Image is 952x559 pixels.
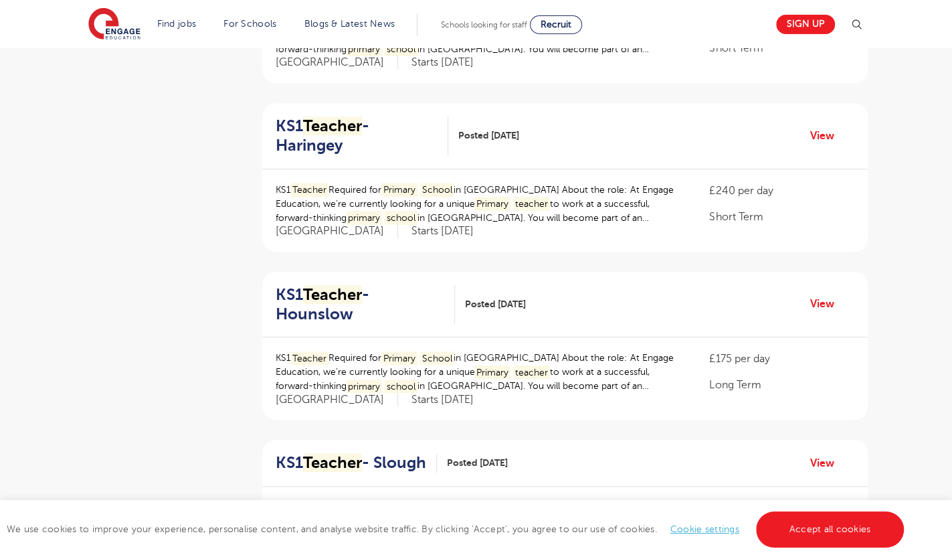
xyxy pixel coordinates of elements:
[276,56,398,70] span: [GEOGRAPHIC_DATA]
[810,127,844,145] a: View
[709,377,854,393] p: Long Term
[530,15,582,34] a: Recruit
[475,366,511,380] mark: Primary
[381,351,417,366] mark: Primary
[385,380,417,394] mark: school
[776,15,835,34] a: Sign up
[7,524,907,534] span: We use cookies to improve your experience, personalise content, and analyse website traffic. By c...
[276,116,438,155] h2: KS1 - Haringey
[276,453,426,473] h2: KS1 - Slough
[347,42,383,56] mark: primary
[276,393,398,407] span: [GEOGRAPHIC_DATA]
[88,8,140,42] img: Engage Education
[276,351,683,393] p: KS1 Required for in [GEOGRAPHIC_DATA] About the role: At Engage Education, we’re currently lookin...
[385,42,417,56] mark: school
[223,19,276,29] a: For Schools
[276,285,456,324] a: KS1Teacher- Hounslow
[709,209,854,225] p: Short Term
[291,351,329,366] mark: Teacher
[420,351,454,366] mark: School
[709,351,854,367] p: £175 per day
[157,19,197,29] a: Find jobs
[303,453,362,472] mark: Teacher
[447,456,508,470] span: Posted [DATE]
[465,297,526,311] span: Posted [DATE]
[420,183,454,197] mark: School
[291,183,329,197] mark: Teacher
[475,197,511,211] mark: Primary
[303,285,362,304] mark: Teacher
[276,285,445,324] h2: KS1 - Hounslow
[276,453,437,473] a: KS1Teacher- Slough
[541,19,571,29] span: Recruit
[304,19,395,29] a: Blogs & Latest News
[810,455,844,472] a: View
[756,511,905,548] a: Accept all cookies
[276,116,448,155] a: KS1Teacher- Haringey
[347,380,383,394] mark: primary
[458,129,519,143] span: Posted [DATE]
[513,197,550,211] mark: teacher
[276,224,398,238] span: [GEOGRAPHIC_DATA]
[411,393,474,407] p: Starts [DATE]
[411,224,474,238] p: Starts [DATE]
[381,183,417,197] mark: Primary
[385,211,417,225] mark: school
[303,116,362,135] mark: Teacher
[709,183,854,199] p: £240 per day
[411,56,474,70] p: Starts [DATE]
[347,211,383,225] mark: primary
[276,183,683,225] p: KS1 Required for in [GEOGRAPHIC_DATA] About the role: At Engage Education, we’re currently lookin...
[670,524,739,534] a: Cookie settings
[810,295,844,313] a: View
[441,20,527,29] span: Schools looking for staff
[513,366,550,380] mark: teacher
